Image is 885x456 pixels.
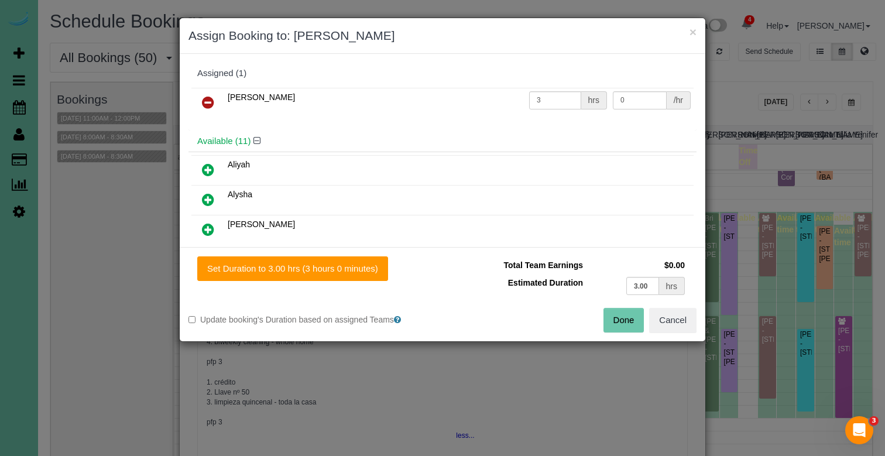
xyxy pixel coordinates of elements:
[228,220,295,229] span: [PERSON_NAME]
[659,277,685,295] div: hrs
[197,136,688,146] h4: Available (11)
[603,308,644,332] button: Done
[649,308,697,332] button: Cancel
[667,91,691,109] div: /hr
[508,278,583,287] span: Estimated Duration
[228,190,252,199] span: Alysha
[690,26,697,38] button: ×
[228,160,250,169] span: Aliyah
[188,316,195,323] input: Update booking's Duration based on assigned Teams
[451,256,586,274] td: Total Team Earnings
[586,256,688,274] td: $0.00
[188,27,697,44] h3: Assign Booking to: [PERSON_NAME]
[197,256,388,281] button: Set Duration to 3.00 hrs (3 hours 0 minutes)
[228,92,295,102] span: [PERSON_NAME]
[188,314,434,325] label: Update booking's Duration based on assigned Teams
[197,68,688,78] div: Assigned (1)
[869,416,879,426] span: 3
[845,416,873,444] iframe: Intercom live chat
[581,91,607,109] div: hrs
